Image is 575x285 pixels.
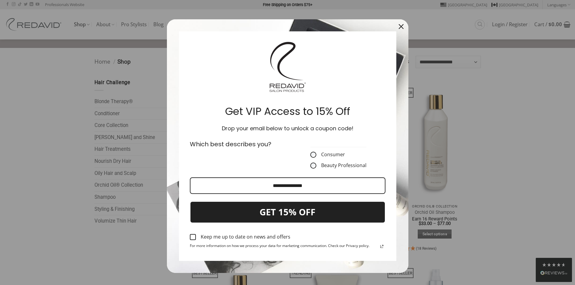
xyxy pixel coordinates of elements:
[190,244,369,250] span: For more information on how we process your data for marketing communication. Check our Privacy p...
[189,125,387,132] h3: Drop your email below to unlock a coupon code!
[394,19,408,34] button: Close
[190,177,385,194] input: Email field
[310,163,316,169] input: Beauty Professional
[190,201,385,223] button: GET 15% OFF
[310,152,366,158] label: Consumer
[310,152,316,158] input: Consumer
[189,105,387,118] h2: Get VIP Access to 15% Off
[399,24,404,29] svg: close icon
[378,243,385,250] svg: link icon
[190,140,284,149] p: Which best describes you?
[310,163,366,169] label: Beauty Professional
[310,140,366,169] fieldset: CustomerType
[378,243,385,250] a: Read our Privacy Policy
[201,234,290,240] div: Keep me up to date on news and offers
